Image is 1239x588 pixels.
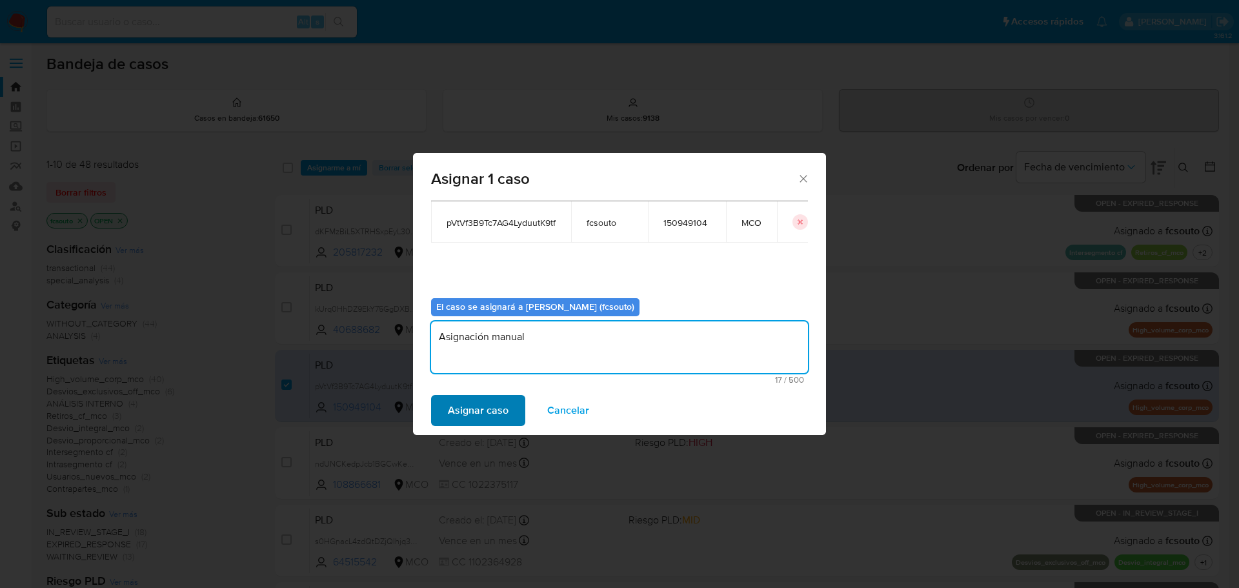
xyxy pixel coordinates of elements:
button: Asignar caso [431,395,525,426]
span: Máximo 500 caracteres [435,376,804,384]
span: fcsouto [587,217,632,228]
span: MCO [741,217,761,228]
span: Asignar caso [448,396,509,425]
button: icon-button [792,214,808,230]
span: Cancelar [547,396,589,425]
span: Asignar 1 caso [431,171,797,187]
span: pVtVf3B9Tc7AG4LyduutK9tf [447,217,556,228]
textarea: Asignación manual [431,321,808,373]
b: El caso se asignará a [PERSON_NAME] (fcsouto) [436,300,634,313]
button: Cerrar ventana [797,172,809,184]
button: Cancelar [530,395,606,426]
div: assign-modal [413,153,826,435]
span: 150949104 [663,217,710,228]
